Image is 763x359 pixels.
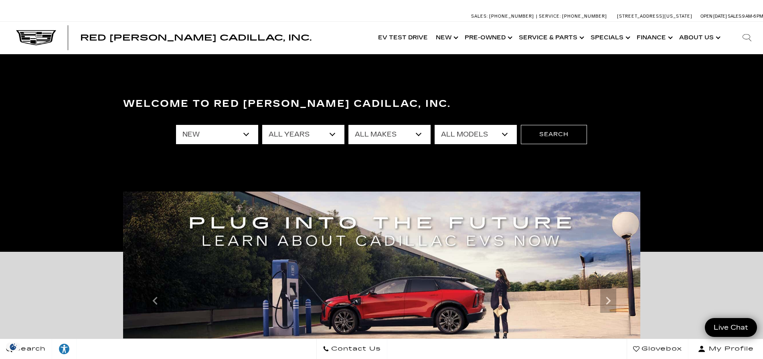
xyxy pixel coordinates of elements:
button: Open user profile menu [688,339,763,359]
a: Glovebox [627,339,688,359]
a: About Us [675,22,723,54]
div: Next [600,289,616,313]
h3: Welcome to Red [PERSON_NAME] Cadillac, Inc. [123,96,640,112]
select: Filter by model [435,125,517,144]
a: Service: [PHONE_NUMBER] [536,14,609,18]
span: Sales: [728,14,742,19]
a: Red [PERSON_NAME] Cadillac, Inc. [80,34,312,42]
span: Contact Us [329,343,381,355]
span: Search [12,343,46,355]
a: Finance [633,22,675,54]
select: Filter by year [262,125,344,144]
span: Glovebox [640,343,682,355]
img: Cadillac Dark Logo with Cadillac White Text [16,30,56,45]
div: Previous [147,289,163,313]
a: [STREET_ADDRESS][US_STATE] [617,14,692,19]
span: Sales: [471,14,488,19]
section: Click to Open Cookie Consent Modal [4,343,22,351]
span: Live Chat [710,323,752,332]
a: EV Test Drive [374,22,432,54]
span: Red [PERSON_NAME] Cadillac, Inc. [80,33,312,43]
select: Filter by type [176,125,258,144]
a: Explore your accessibility options [52,339,77,359]
button: Search [521,125,587,144]
a: New [432,22,461,54]
img: Opt-Out Icon [4,343,22,351]
span: [PHONE_NUMBER] [562,14,607,19]
a: Service & Parts [515,22,587,54]
div: Explore your accessibility options [52,343,76,355]
select: Filter by make [348,125,431,144]
a: Contact Us [316,339,387,359]
span: Service: [539,14,561,19]
a: Live Chat [705,318,757,337]
a: Pre-Owned [461,22,515,54]
span: My Profile [706,343,754,355]
a: Sales: [PHONE_NUMBER] [471,14,536,18]
span: [PHONE_NUMBER] [489,14,534,19]
a: Specials [587,22,633,54]
span: Open [DATE] [700,14,727,19]
span: 9 AM-6 PM [742,14,763,19]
